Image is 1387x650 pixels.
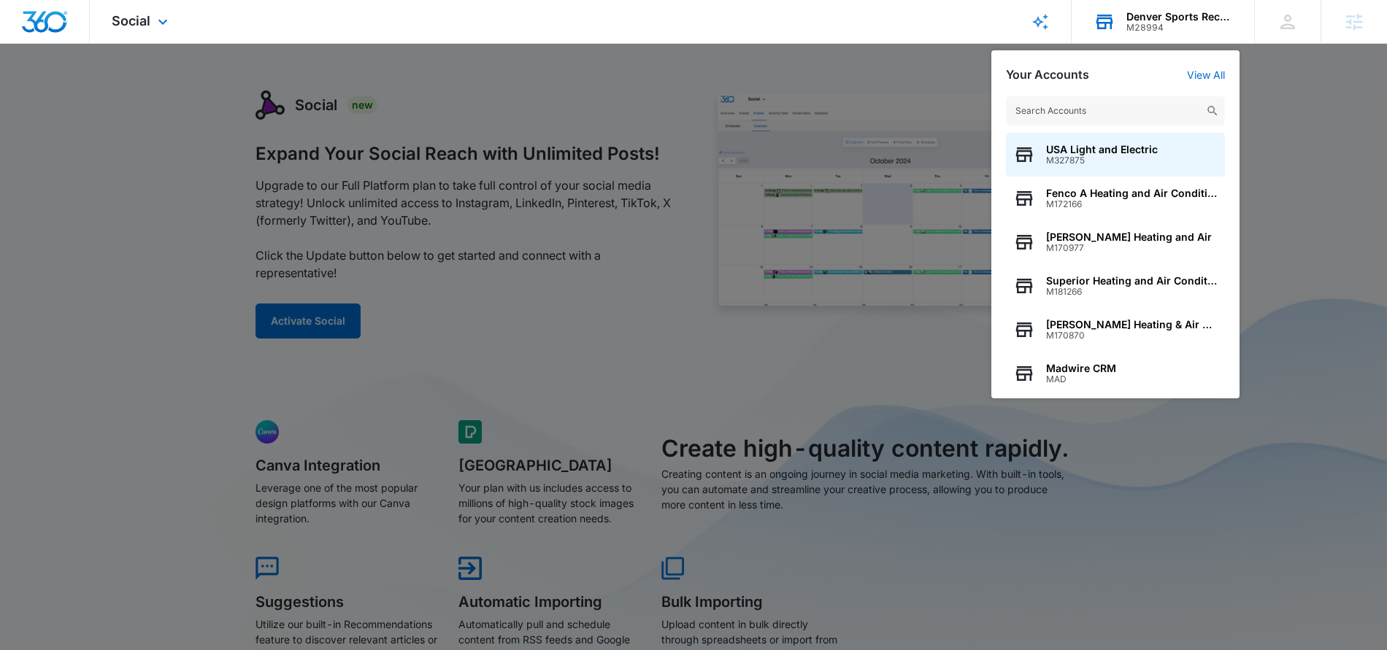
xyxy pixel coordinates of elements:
[1006,308,1225,352] button: [PERSON_NAME] Heating & Air ConditioningM170870
[1126,23,1233,33] div: account id
[1046,287,1218,297] span: M181266
[112,13,150,28] span: Social
[1126,11,1233,23] div: account name
[1006,264,1225,308] button: Superior Heating and Air ConditioningM181266
[1006,220,1225,264] button: [PERSON_NAME] Heating and AirM170977
[1046,330,1218,341] span: M170870
[1006,133,1225,177] button: USA Light and ElectricM327875
[1046,275,1218,287] span: Superior Heating and Air Conditioning
[1046,319,1218,330] span: [PERSON_NAME] Heating & Air Conditioning
[1006,68,1089,82] h2: Your Accounts
[1046,199,1218,209] span: M172166
[1046,155,1158,166] span: M327875
[1187,69,1225,81] a: View All
[1046,374,1116,384] span: MAD
[1046,363,1116,374] span: Madwire CRM
[1006,177,1225,220] button: Fenco A Heating and Air ConditioningM172166
[1046,144,1158,155] span: USA Light and Electric
[1046,187,1218,199] span: Fenco A Heating and Air Conditioning
[1006,96,1225,125] input: Search Accounts
[1006,352,1225,395] button: Madwire CRMMAD
[1046,231,1212,243] span: [PERSON_NAME] Heating and Air
[1046,243,1212,253] span: M170977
